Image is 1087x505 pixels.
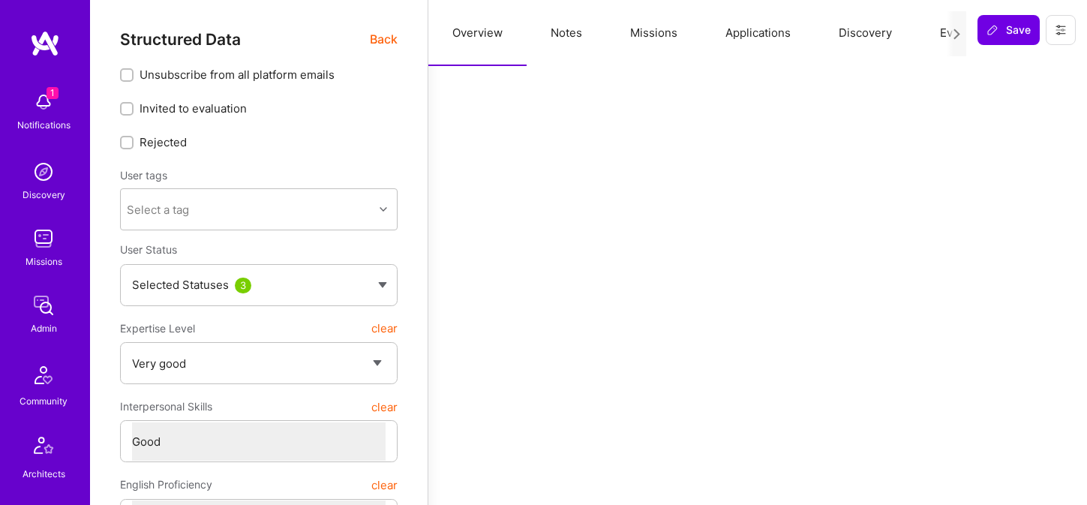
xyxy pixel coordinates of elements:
[26,357,62,393] img: Community
[26,430,62,466] img: Architects
[371,315,398,342] button: clear
[140,67,335,83] span: Unsubscribe from all platform emails
[120,393,212,420] span: Interpersonal Skills
[380,206,387,213] i: icon Chevron
[29,224,59,254] img: teamwork
[31,320,57,336] div: Admin
[235,278,251,293] div: 3
[986,23,1031,38] span: Save
[371,393,398,420] button: clear
[127,202,189,218] div: Select a tag
[17,117,71,133] div: Notifications
[23,187,65,203] div: Discovery
[140,101,247,116] span: Invited to evaluation
[132,278,229,292] span: Selected Statuses
[20,393,68,409] div: Community
[23,466,65,482] div: Architects
[29,157,59,187] img: discovery
[26,254,62,269] div: Missions
[29,87,59,117] img: bell
[120,315,195,342] span: Expertise Level
[120,168,167,182] label: User tags
[371,471,398,498] button: clear
[30,30,60,57] img: logo
[47,87,59,99] span: 1
[29,290,59,320] img: admin teamwork
[378,282,387,288] img: caret
[140,134,187,150] span: Rejected
[120,471,212,498] span: English Proficiency
[370,30,398,49] span: Back
[977,15,1040,45] button: Save
[120,243,177,256] span: User Status
[951,29,962,40] i: icon Next
[120,30,241,49] span: Structured Data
